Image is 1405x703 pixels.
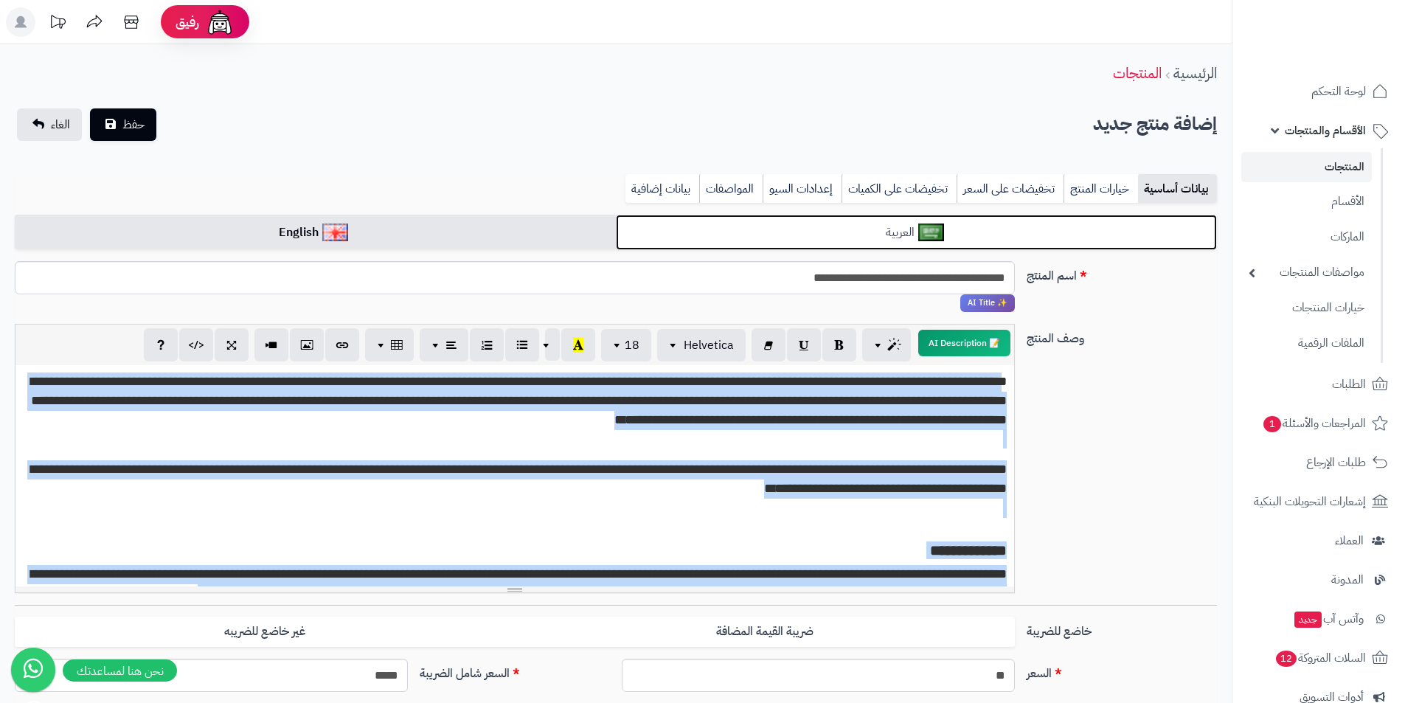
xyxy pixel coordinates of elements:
[1335,530,1364,551] span: العملاء
[1241,523,1396,558] a: العملاء
[1254,491,1366,512] span: إشعارات التحويلات البنكية
[1241,601,1396,637] a: وآتس آبجديد
[1262,413,1366,434] span: المراجعات والأسئلة
[90,108,156,141] button: حفظ
[1241,367,1396,402] a: الطلبات
[1138,174,1217,204] a: بيانات أساسية
[1021,617,1223,640] label: خاضع للضريبة
[1331,569,1364,590] span: المدونة
[1294,612,1322,628] span: جديد
[176,13,199,31] span: رفيق
[1241,257,1372,288] a: مواصفات المنتجات
[1241,484,1396,519] a: إشعارات التحويلات البنكية
[205,7,235,37] img: ai-face.png
[1305,40,1391,71] img: logo-2.png
[1241,445,1396,480] a: طلبات الإرجاع
[1241,562,1396,598] a: المدونة
[1293,609,1364,629] span: وآتس آب
[699,174,763,204] a: المواصفات
[122,116,145,134] span: حفظ
[1241,292,1372,324] a: خيارات المنتجات
[1276,651,1297,667] span: 12
[1021,261,1223,285] label: اسم المنتج
[601,329,651,361] button: 18
[1332,374,1366,395] span: الطلبات
[625,336,639,354] span: 18
[39,7,76,41] a: تحديثات المنصة
[51,116,70,134] span: الغاء
[1274,648,1366,668] span: السلات المتروكة
[842,174,957,204] a: تخفيضات على الكميات
[1113,62,1162,84] a: المنتجات
[960,294,1015,312] span: انقر لاستخدام رفيقك الذكي
[1241,221,1372,253] a: الماركات
[515,617,1015,647] label: ضريبة القيمة المضافة
[625,174,699,204] a: بيانات إضافية
[1241,640,1396,676] a: السلات المتروكة12
[918,224,944,241] img: العربية
[1021,659,1223,682] label: السعر
[1021,324,1223,347] label: وصف المنتج
[684,336,734,354] span: Helvetica
[657,329,746,361] button: Helvetica
[1306,452,1366,473] span: طلبات الإرجاع
[918,330,1010,356] button: 📝 AI Description
[1285,120,1366,141] span: الأقسام والمنتجات
[763,174,842,204] a: إعدادات السيو
[1241,152,1372,182] a: المنتجات
[616,215,1217,251] a: العربية
[1241,74,1396,109] a: لوحة التحكم
[1241,186,1372,218] a: الأقسام
[15,617,515,647] label: غير خاضع للضريبه
[957,174,1064,204] a: تخفيضات على السعر
[17,108,82,141] a: الغاء
[1093,109,1217,139] h2: إضافة منتج جديد
[1263,416,1281,432] span: 1
[414,659,616,682] label: السعر شامل الضريبة
[322,224,348,241] img: English
[1064,174,1138,204] a: خيارات المنتج
[1173,62,1217,84] a: الرئيسية
[1241,406,1396,441] a: المراجعات والأسئلة1
[1311,81,1366,102] span: لوحة التحكم
[15,215,616,251] a: English
[1241,328,1372,359] a: الملفات الرقمية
